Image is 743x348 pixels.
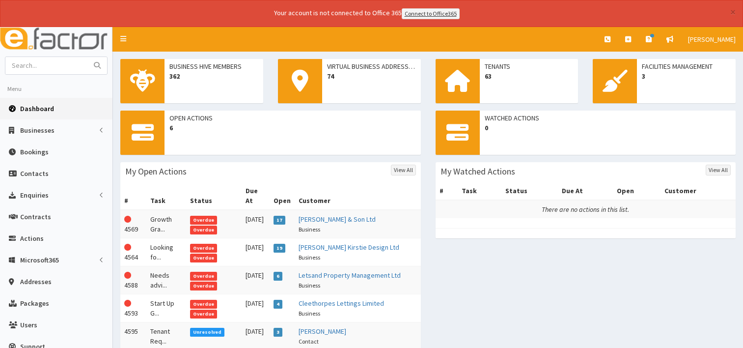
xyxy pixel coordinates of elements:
span: Overdue [190,226,218,234]
span: Unresolved [190,328,225,337]
td: [DATE] [242,294,270,322]
td: Needs advi... [146,266,186,294]
span: Users [20,320,37,329]
span: Watched Actions [485,113,731,123]
span: Bookings [20,147,49,156]
a: [PERSON_NAME] & Son Ltd [299,215,376,224]
span: Overdue [190,300,218,309]
th: # [120,182,146,210]
input: Search... [5,57,88,74]
span: Overdue [190,272,218,281]
span: Tenants [485,61,574,71]
a: [PERSON_NAME] [299,327,346,336]
span: Contacts [20,169,49,178]
a: [PERSON_NAME] [681,27,743,52]
th: Customer [295,182,421,210]
th: Task [458,182,501,200]
td: Growth Gra... [146,210,186,238]
span: 63 [485,71,574,81]
span: Overdue [190,244,218,253]
td: Looking fo... [146,238,186,266]
i: This Action is overdue! [124,300,131,307]
td: 4593 [120,294,146,322]
span: 3 [642,71,731,81]
span: Addresses [20,277,52,286]
a: View All [391,165,416,175]
span: Facilities Management [642,61,731,71]
th: # [436,182,458,200]
th: Due At [242,182,270,210]
span: 0 [485,123,731,133]
span: 17 [274,216,286,225]
td: [DATE] [242,238,270,266]
th: Due At [558,182,613,200]
span: Contracts [20,212,51,221]
i: There are no actions in this list. [542,205,629,214]
a: Connect to Office365 [402,8,460,19]
a: Letsand Property Management Ltd [299,271,401,280]
td: [DATE] [242,266,270,294]
span: [PERSON_NAME] [688,35,736,44]
div: Your account is not connected to Office 365 [80,8,654,19]
i: This Action is overdue! [124,244,131,251]
small: Contact [299,338,319,345]
span: Dashboard [20,104,54,113]
td: 4564 [120,238,146,266]
span: Overdue [190,254,218,262]
th: Status [501,182,558,200]
td: 4588 [120,266,146,294]
span: Overdue [190,310,218,319]
a: View All [706,165,731,175]
span: Overdue [190,216,218,225]
td: 4569 [120,210,146,238]
th: Status [186,182,242,210]
span: 362 [169,71,258,81]
span: Businesses [20,126,55,135]
span: 3 [274,328,283,337]
span: 4 [274,300,283,309]
h3: My Watched Actions [440,167,515,176]
span: Actions [20,234,44,243]
span: Enquiries [20,191,49,200]
td: [DATE] [242,210,270,238]
span: 6 [274,272,283,281]
small: Business [299,226,320,233]
span: Packages [20,299,49,308]
span: Virtual Business Addresses [327,61,416,71]
span: 6 [169,123,416,133]
button: × [730,7,736,17]
th: Open [613,182,660,200]
span: 19 [274,244,286,253]
span: 74 [327,71,416,81]
td: Start Up G... [146,294,186,322]
small: Business [299,282,320,289]
span: Microsoft365 [20,256,59,264]
th: Task [146,182,186,210]
span: Overdue [190,282,218,290]
a: Cleethorpes Lettings Limited [299,299,384,308]
th: Customer [660,182,736,200]
span: Open Actions [169,113,416,123]
span: Business Hive Members [169,61,258,71]
small: Business [299,310,320,317]
th: Open [270,182,295,210]
i: This Action is overdue! [124,272,131,279]
a: [PERSON_NAME] Kirstie Design Ltd [299,243,399,252]
h3: My Open Actions [125,167,187,176]
small: Business [299,254,320,261]
i: This Action is overdue! [124,216,131,223]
